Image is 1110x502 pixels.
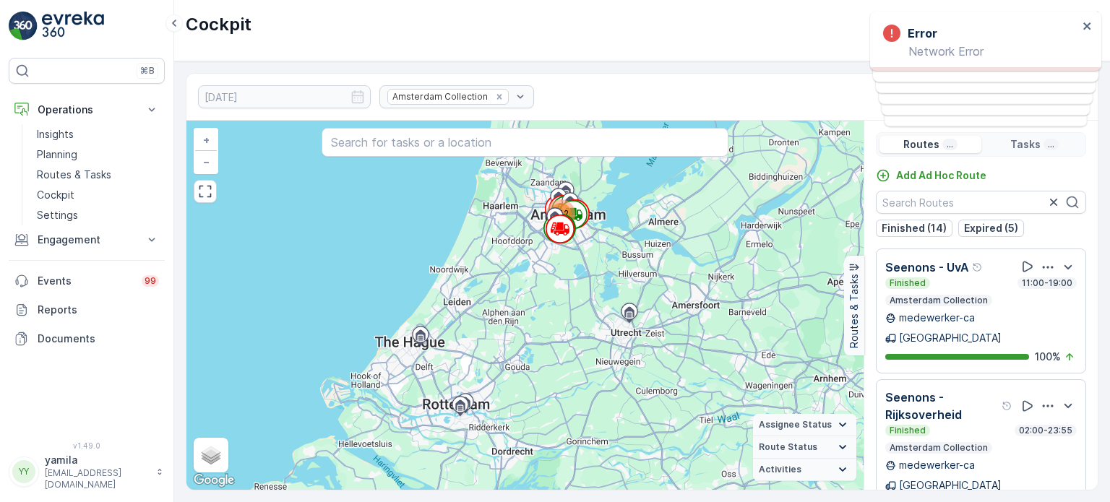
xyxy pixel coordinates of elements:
[31,185,165,205] a: Cockpit
[908,25,937,42] h3: Error
[190,471,238,490] a: Open this area in Google Maps (opens a new window)
[1002,400,1013,412] div: Help Tooltip Icon
[899,458,975,472] p: medewerker-ca
[753,414,856,436] summary: Assignee Status
[195,129,217,151] a: Zoom In
[1020,277,1074,289] p: 11:00-19:00
[45,467,149,490] p: [EMAIL_ADDRESS][DOMAIN_NAME]
[38,274,133,288] p: Events
[888,425,927,436] p: Finished
[964,221,1018,235] p: Expired (5)
[37,188,74,202] p: Cockpit
[876,168,986,183] a: Add Ad Hoc Route
[9,225,165,254] button: Engagement
[1046,139,1056,150] p: ...
[759,441,817,453] span: Route Status
[882,221,947,235] p: Finished (14)
[1035,350,1061,364] p: 100 %
[203,155,210,168] span: −
[37,147,77,162] p: Planning
[37,168,111,182] p: Routes & Tasks
[888,295,989,306] p: Amsterdam Collection
[322,128,728,157] input: Search for tasks or a location
[9,267,165,295] a: Events99
[759,464,801,475] span: Activities
[972,261,984,273] div: Help Tooltip Icon
[198,85,371,108] input: dd/mm/yyyy
[31,124,165,144] a: Insights
[899,331,1002,345] p: [GEOGRAPHIC_DATA]
[759,419,832,430] span: Assignee Status
[140,65,155,77] p: ⌘B
[38,103,136,117] p: Operations
[31,205,165,225] a: Settings
[883,45,1078,58] p: Network Error
[195,439,227,471] a: Layers
[31,165,165,185] a: Routes & Tasks
[37,208,78,222] p: Settings
[885,259,969,276] p: Seenons - UvA
[9,12,38,40] img: logo
[876,191,1086,214] input: Search Routes
[896,168,986,183] p: Add Ad Hoc Route
[37,127,74,142] p: Insights
[1017,425,1074,436] p: 02:00-23:55
[195,151,217,173] a: Zoom Out
[9,324,165,353] a: Documents
[753,436,856,459] summary: Route Status
[38,233,136,247] p: Engagement
[888,442,989,454] p: Amsterdam Collection
[885,389,999,423] p: Seenons - Rijksoverheid
[38,332,159,346] p: Documents
[899,478,1002,493] p: [GEOGRAPHIC_DATA]
[903,137,939,152] p: Routes
[1083,20,1093,34] button: close
[203,134,210,146] span: +
[888,277,927,289] p: Finished
[753,459,856,481] summary: Activities
[945,139,955,150] p: ...
[847,274,861,348] p: Routes & Tasks
[9,441,165,450] span: v 1.49.0
[31,144,165,165] a: Planning
[876,220,952,237] button: Finished (14)
[899,311,975,325] p: medewerker-ca
[12,460,35,483] div: YY
[9,453,165,490] button: YYyamila[EMAIL_ADDRESS][DOMAIN_NAME]
[9,95,165,124] button: Operations
[958,220,1024,237] button: Expired (5)
[9,295,165,324] a: Reports
[45,453,149,467] p: yamila
[546,199,575,228] div: 242
[186,13,251,36] p: Cockpit
[42,12,104,40] img: logo_light-DOdMpM7g.png
[38,303,159,317] p: Reports
[145,275,156,287] p: 99
[1010,137,1041,152] p: Tasks
[190,471,238,490] img: Google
